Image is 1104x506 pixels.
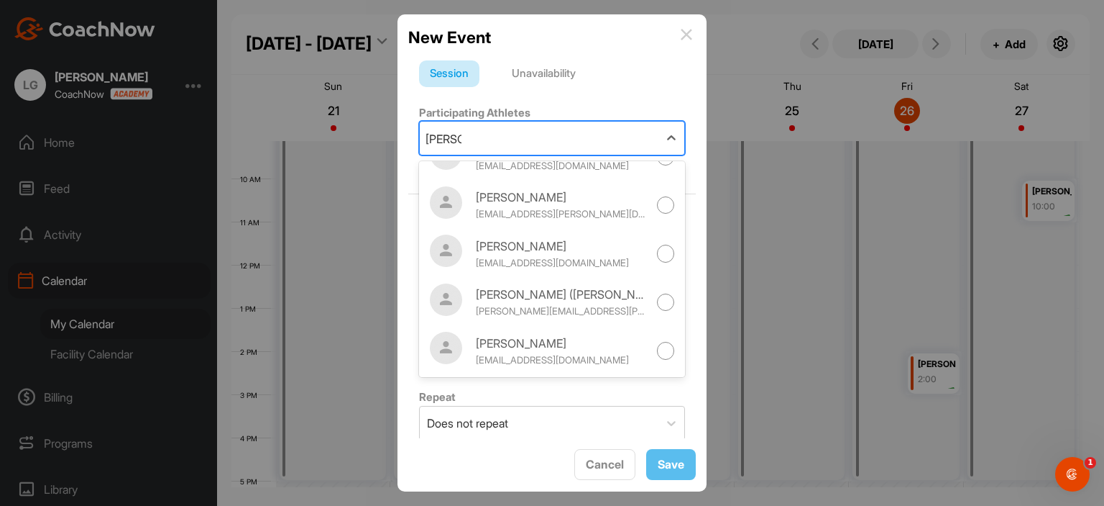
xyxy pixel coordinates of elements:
div: [PERSON_NAME] ([PERSON_NAME]) [PERSON_NAME] [476,286,648,303]
img: zMR65xoIaNJnYhBR8k16oAdA3Eiv8JMAAHKuhGeyN9KQAAAABJRU5ErkJggg== [430,284,462,316]
span: 1 [1085,457,1096,469]
iframe: Intercom live chat [1055,457,1090,492]
div: [PERSON_NAME] [476,238,648,255]
label: Participating Athletes [419,106,530,119]
div: [PERSON_NAME] [476,189,648,206]
div: Does not repeat [427,415,508,432]
div: Unavailability [501,60,586,88]
div: [EMAIL_ADDRESS][DOMAIN_NAME] [476,256,648,271]
h2: New Event [408,25,491,50]
div: Session [419,60,479,88]
span: Save [658,457,684,471]
div: + Invite New Athlete [419,160,685,177]
img: info [681,29,692,40]
img: zMR65xoIaNJnYhBR8k16oAdA3Eiv8JMAAHKuhGeyN9KQAAAABJRU5ErkJggg== [430,186,462,219]
img: zMR65xoIaNJnYhBR8k16oAdA3Eiv8JMAAHKuhGeyN9KQAAAABJRU5ErkJggg== [430,235,462,267]
div: [EMAIL_ADDRESS][DOMAIN_NAME] [476,353,648,368]
label: Repeat [419,390,456,404]
button: Cancel [574,449,635,480]
span: Cancel [586,457,624,471]
div: [PERSON_NAME][EMAIL_ADDRESS][PERSON_NAME][DOMAIN_NAME] [476,304,648,319]
div: [PERSON_NAME] [476,335,648,352]
img: zMR65xoIaNJnYhBR8k16oAdA3Eiv8JMAAHKuhGeyN9KQAAAABJRU5ErkJggg== [430,332,462,364]
div: [EMAIL_ADDRESS][DOMAIN_NAME] [476,159,648,173]
button: Save [646,449,696,480]
div: [EMAIL_ADDRESS][PERSON_NAME][DOMAIN_NAME] [476,207,648,222]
